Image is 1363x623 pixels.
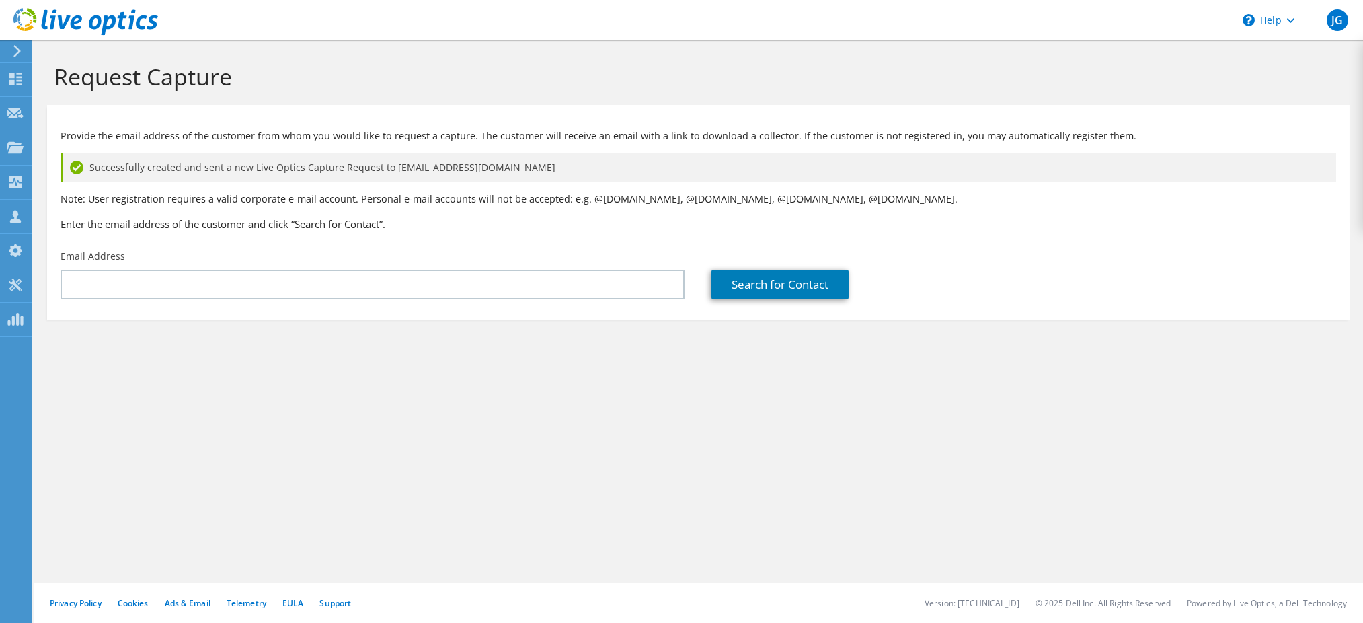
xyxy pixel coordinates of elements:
[711,270,849,299] a: Search for Contact
[1243,14,1255,26] svg: \n
[61,129,1336,143] p: Provide the email address of the customer from whom you would like to request a capture. The cust...
[319,597,351,609] a: Support
[61,217,1336,231] h3: Enter the email address of the customer and click “Search for Contact”.
[89,160,555,175] span: Successfully created and sent a new Live Optics Capture Request to [EMAIL_ADDRESS][DOMAIN_NAME]
[165,597,210,609] a: Ads & Email
[61,250,125,263] label: Email Address
[227,597,266,609] a: Telemetry
[50,597,102,609] a: Privacy Policy
[61,192,1336,207] p: Note: User registration requires a valid corporate e-mail account. Personal e-mail accounts will ...
[118,597,149,609] a: Cookies
[1187,597,1347,609] li: Powered by Live Optics, a Dell Technology
[1327,9,1348,31] span: JG
[282,597,303,609] a: EULA
[1036,597,1171,609] li: © 2025 Dell Inc. All Rights Reserved
[925,597,1019,609] li: Version: [TECHNICAL_ID]
[54,63,1336,91] h1: Request Capture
